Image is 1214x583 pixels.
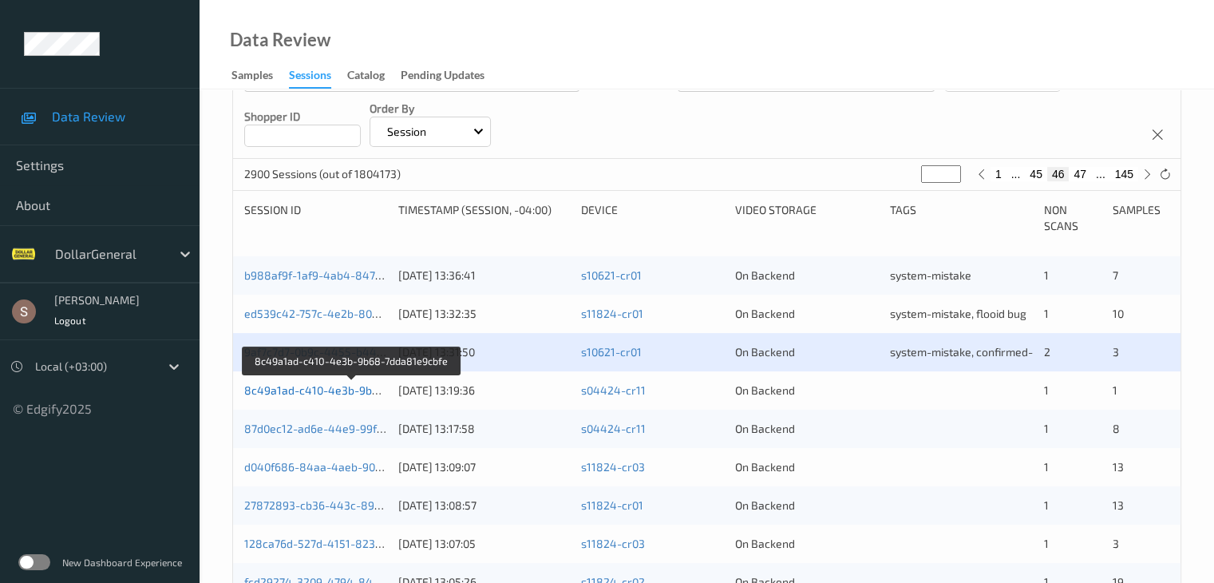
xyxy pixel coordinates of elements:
[401,65,500,87] a: Pending Updates
[735,202,878,234] div: Video Storage
[398,383,570,399] div: [DATE] 13:19:36
[244,422,461,435] a: 87d0ec12-ad6e-44e9-99f5-b0f588b36f32
[231,67,273,87] div: Samples
[398,268,570,284] div: [DATE] 13:36:41
[1110,167,1138,181] button: 145
[581,345,642,359] a: s10621-cr01
[890,345,1081,359] span: system-mistake, confirmed-non-scan
[289,65,347,89] a: Sessions
[244,498,465,512] a: 27872893-cb36-443c-8919-fe182d68868c
[398,306,570,322] div: [DATE] 13:32:35
[581,202,724,234] div: Device
[890,268,971,282] span: system-mistake
[1112,460,1123,474] span: 13
[1112,498,1123,512] span: 13
[398,498,570,514] div: [DATE] 13:08:57
[244,109,361,125] p: Shopper ID
[735,306,878,322] div: On Backend
[735,421,878,437] div: On Backend
[1044,268,1049,282] span: 1
[1112,345,1118,359] span: 3
[735,498,878,514] div: On Backend
[1025,167,1047,181] button: 45
[735,344,878,360] div: On Backend
[735,383,878,399] div: On Backend
[244,345,459,359] a: 9af7c7d7-0b9c-4455-b44d-cfd0a7679c87
[1112,383,1117,397] span: 1
[230,32,330,48] div: Data Review
[1091,167,1110,181] button: ...
[244,383,461,397] a: 8c49a1ad-c410-4e3b-9b68-7dda81e9cbfe
[735,459,878,475] div: On Backend
[1112,537,1118,550] span: 3
[398,344,570,360] div: [DATE] 13:31:50
[1112,422,1119,435] span: 8
[1044,345,1050,359] span: 2
[1047,167,1070,181] button: 46
[398,421,570,437] div: [DATE] 13:17:58
[735,268,878,284] div: On Backend
[398,459,570,475] div: [DATE] 13:09:07
[1044,537,1049,550] span: 1
[370,101,491,117] p: Order By
[244,166,401,182] p: 2900 Sessions (out of 1804173)
[890,202,1033,234] div: Tags
[398,202,570,234] div: Timestamp (Session, -04:00)
[244,268,458,282] a: b988af9f-1af9-4ab4-847d-4f546f6d027c
[581,537,645,550] a: s11824-cr03
[382,124,432,140] p: Session
[244,537,460,550] a: 128ca76d-527d-4151-8236-2cc65d5464fc
[244,307,462,320] a: ed539c42-757c-4e2b-80bd-e43ea33771cc
[1112,202,1169,234] div: Samples
[735,536,878,552] div: On Backend
[890,307,1026,320] span: system-mistake, flooid bug
[1044,307,1049,320] span: 1
[1044,383,1049,397] span: 1
[231,65,289,87] a: Samples
[244,460,466,474] a: d040f686-84aa-4aeb-90e3-81621b08015d
[991,167,1006,181] button: 1
[1112,268,1117,282] span: 7
[581,307,643,320] a: s11824-cr01
[1044,202,1101,234] div: Non Scans
[347,67,385,87] div: Catalog
[1044,422,1049,435] span: 1
[581,422,646,435] a: s04424-cr11
[1044,498,1049,512] span: 1
[1112,307,1123,320] span: 10
[581,383,646,397] a: s04424-cr11
[581,460,645,474] a: s11824-cr03
[401,67,484,87] div: Pending Updates
[1006,167,1026,181] button: ...
[581,498,643,512] a: s11824-cr01
[1069,167,1091,181] button: 47
[289,67,331,89] div: Sessions
[1044,460,1049,474] span: 1
[398,536,570,552] div: [DATE] 13:07:05
[244,202,387,234] div: Session ID
[347,65,401,87] a: Catalog
[581,268,642,282] a: s10621-cr01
